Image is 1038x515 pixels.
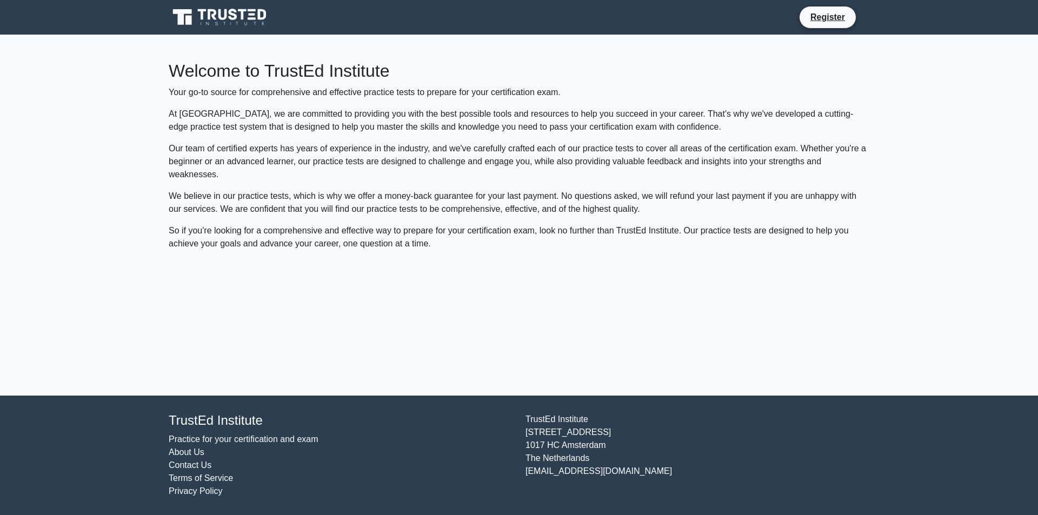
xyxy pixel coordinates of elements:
[169,224,869,250] p: So if you're looking for a comprehensive and effective way to prepare for your certification exam...
[169,86,869,99] p: Your go-to source for comprehensive and effective practice tests to prepare for your certificatio...
[169,447,204,457] a: About Us
[169,434,318,444] a: Practice for your certification and exam
[169,190,869,216] p: We believe in our practice tests, which is why we offer a money-back guarantee for your last paym...
[169,61,869,81] h2: Welcome to TrustEd Institute
[169,460,211,470] a: Contact Us
[169,413,513,429] h4: TrustEd Institute
[169,108,869,133] p: At [GEOGRAPHIC_DATA], we are committed to providing you with the best possible tools and resource...
[519,413,876,498] div: TrustEd Institute [STREET_ADDRESS] 1017 HC Amsterdam The Netherlands [EMAIL_ADDRESS][DOMAIN_NAME]
[169,486,223,496] a: Privacy Policy
[169,142,869,181] p: Our team of certified experts has years of experience in the industry, and we've carefully crafte...
[804,10,851,24] a: Register
[169,473,233,483] a: Terms of Service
